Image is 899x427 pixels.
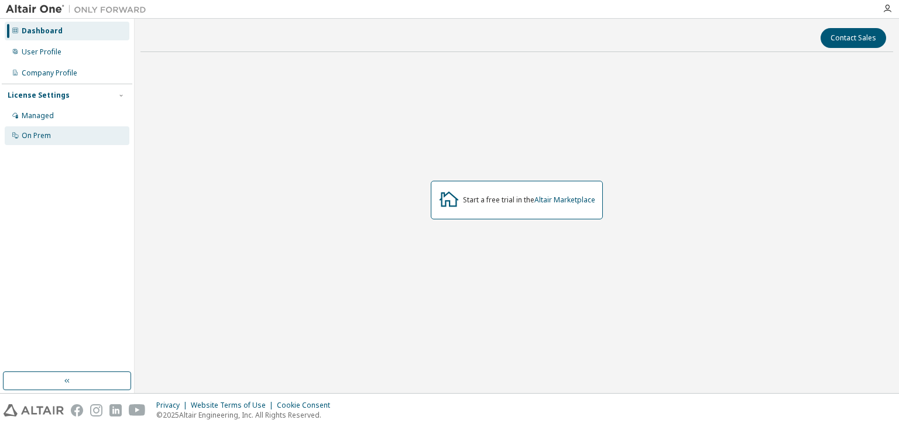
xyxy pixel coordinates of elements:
[277,401,337,410] div: Cookie Consent
[129,404,146,416] img: youtube.svg
[22,47,61,57] div: User Profile
[90,404,102,416] img: instagram.svg
[6,4,152,15] img: Altair One
[463,195,595,205] div: Start a free trial in the
[109,404,122,416] img: linkedin.svg
[22,68,77,78] div: Company Profile
[191,401,277,410] div: Website Terms of Use
[156,410,337,420] p: © 2025 Altair Engineering, Inc. All Rights Reserved.
[22,131,51,140] div: On Prem
[821,28,886,48] button: Contact Sales
[8,91,70,100] div: License Settings
[4,404,64,416] img: altair_logo.svg
[71,404,83,416] img: facebook.svg
[22,111,54,120] div: Managed
[22,26,63,36] div: Dashboard
[156,401,191,410] div: Privacy
[534,195,595,205] a: Altair Marketplace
